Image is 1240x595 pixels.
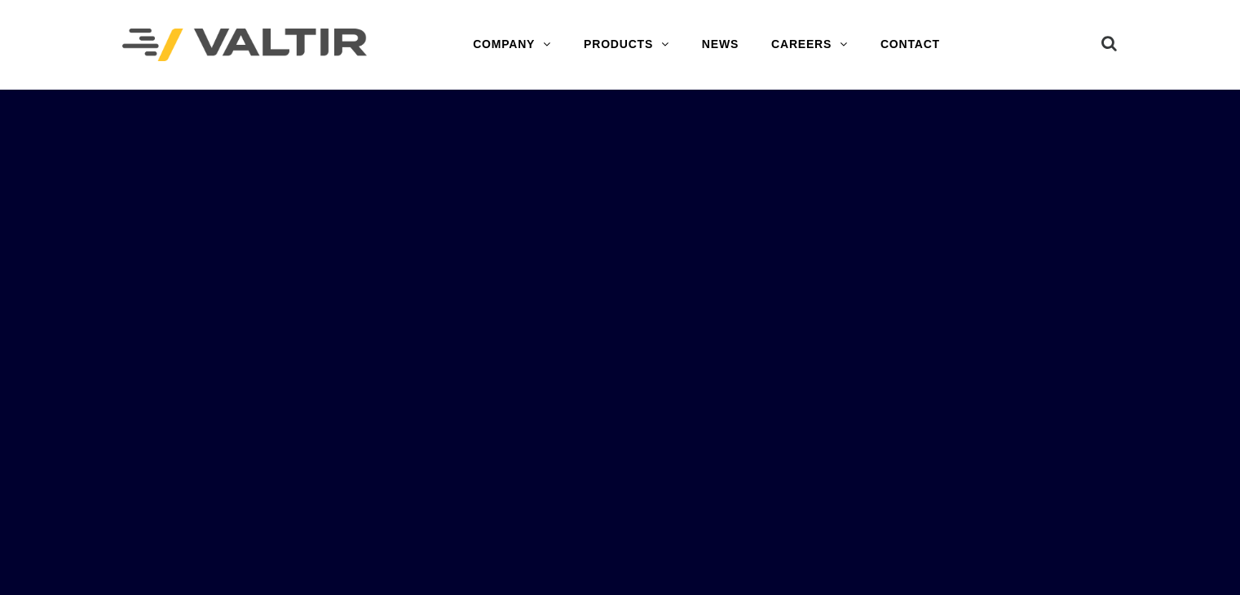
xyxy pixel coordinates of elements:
[122,29,367,62] img: Valtir
[457,29,567,61] a: COMPANY
[755,29,864,61] a: CAREERS
[686,29,755,61] a: NEWS
[864,29,956,61] a: CONTACT
[567,29,686,61] a: PRODUCTS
